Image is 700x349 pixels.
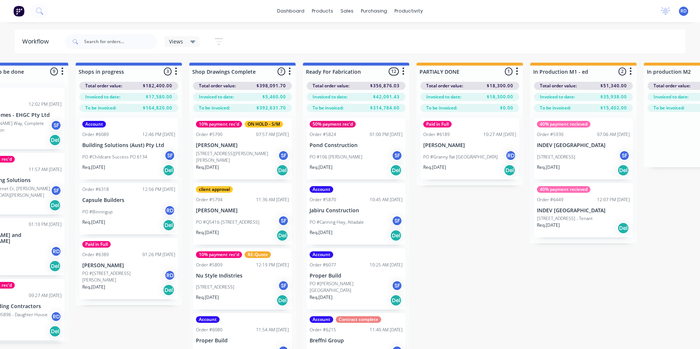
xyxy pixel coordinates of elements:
span: $392,631.70 [256,105,286,111]
div: products [308,6,337,17]
div: SF [51,120,62,131]
p: [STREET_ADDRESS] [196,284,234,290]
div: 40% payment recieved [537,186,590,193]
div: Order #5790 [196,131,223,138]
span: $18,300.00 [487,94,513,100]
div: Paid in FullOrder #618910:27 AM [DATE][PERSON_NAME]PO #Granny flat [GEOGRAPHIC_DATA]RDReq.[DATE]Del [420,118,519,179]
div: 01:00 PM [DATE] [370,131,403,138]
p: [PERSON_NAME] [196,142,289,149]
div: RD [505,150,516,161]
div: 11:54 AM [DATE] [256,327,289,333]
div: client approval [196,186,233,193]
div: Del [390,230,402,241]
div: 12:07 PM [DATE] [597,196,630,203]
div: 40% payment recieved [537,121,590,128]
p: PO #[STREET_ADDRESS][PERSON_NAME] [82,270,164,283]
div: Del [504,164,515,176]
div: Del [617,164,629,176]
span: $51,340.00 [600,83,627,89]
div: Del [276,294,288,306]
div: Del [390,294,402,306]
p: Proper Build [196,338,289,344]
span: To be invoiced: [654,105,685,111]
p: PO #Binningup [82,209,113,215]
span: $164,820.00 [143,105,172,111]
div: 01:10 PM [DATE] [29,221,62,228]
div: 09:27 AM [DATE] [29,292,62,299]
div: SF [278,280,289,291]
span: Invoiced to date: [199,94,234,100]
div: SF [619,150,630,161]
div: Del [617,222,629,234]
p: PO #[PERSON_NAME][GEOGRAPHIC_DATA] [310,280,392,294]
span: To be invoiced: [199,105,230,111]
div: Order #631812:56 PM [DATE]Capsule BuildersPO #BinningupRDReq.[DATE]Del [79,183,178,234]
div: Del [163,219,175,231]
div: 12:56 PM [DATE] [142,186,175,193]
span: $314,784.60 [370,105,400,111]
img: Factory [13,6,24,17]
div: 07:57 AM [DATE] [256,131,289,138]
span: $42,091.43 [373,94,400,100]
div: 40% payment recievedOrder #593007:06 AM [DATE]INDEV [GEOGRAPHIC_DATA][STREET_ADDRESS]SFReq.[DATE]Del [534,118,633,179]
p: Building Solutions (Aust) Pty Ltd [82,142,175,149]
div: ON HOLD - S/M [245,121,283,128]
div: 11:36 AM [DATE] [256,196,289,203]
p: Nu Style Indistries [196,273,289,279]
p: Req. [DATE] [310,229,332,236]
p: Proper Build [310,273,403,279]
div: 10% payment rec'dRE-QuoteOrder #580912:19 PM [DATE]Nu Style Indistries[STREET_ADDRESS]SFReq.[DATE... [193,248,292,310]
div: Order #5809 [196,262,223,268]
div: Del [276,230,288,241]
span: $398,091.70 [256,83,286,89]
div: Del [49,260,61,272]
span: $182,400.00 [143,83,172,89]
p: Req. [DATE] [82,284,105,290]
p: Req. [DATE] [82,164,105,171]
div: Workflow [22,37,52,46]
span: $5,460.00 [262,94,286,100]
span: Invoiced to date: [85,94,120,100]
div: sales [337,6,357,17]
p: PO #106 [PERSON_NAME] [310,154,362,160]
p: PO #Granny flat [GEOGRAPHIC_DATA] [423,154,498,160]
div: Order #6077 [310,262,336,268]
div: 40% payment recievedOrder #644912:07 PM [DATE]INDEV [GEOGRAPHIC_DATA][STREET_ADDRESS] - TenantReq... [534,183,633,237]
p: Req. [DATE] [537,222,560,228]
div: RD [51,246,62,257]
span: $15,402.00 [600,105,627,111]
div: SF [51,185,62,196]
div: SF [278,150,289,161]
div: Paid in Full [82,241,111,248]
span: Invoiced to date: [654,94,689,100]
div: Order #6389 [82,251,109,258]
div: 12:19 PM [DATE] [256,262,289,268]
div: Order #6318 [82,186,109,193]
div: RD [164,270,175,281]
span: $17,580.00 [146,94,172,100]
div: 12:46 PM [DATE] [142,131,175,138]
span: Total order value: [199,83,236,89]
p: PO #Childcare Success PO 6134 [82,154,147,160]
span: To be invoiced: [313,105,344,111]
p: [PERSON_NAME] [423,142,516,149]
div: Paid in FullOrder #638901:26 PM [DATE][PERSON_NAME]PO #[STREET_ADDRESS][PERSON_NAME]RDReq.[DATE]Del [79,238,178,300]
div: RD [51,311,62,322]
div: 10% payment rec'd [196,251,242,258]
span: Total order value: [654,83,690,89]
span: $18,300.00 [487,83,513,89]
div: Order #5930 [537,131,563,138]
span: $356,876.03 [370,83,400,89]
div: purchasing [357,6,391,17]
div: AccountOrder #608912:46 PM [DATE]Building Solutions (Aust) Pty LtdPO #Childcare Success PO 6134SF... [79,118,178,179]
p: Req. [DATE] [310,164,332,171]
span: $35,938.00 [600,94,627,100]
p: [PERSON_NAME] [196,207,289,214]
p: [PERSON_NAME] [82,262,175,269]
div: 11:40 AM [DATE] [370,327,403,333]
div: SF [164,150,175,161]
div: RE-Quote [245,251,271,258]
div: 12:02 PM [DATE] [29,101,62,108]
p: Capsule Builders [82,197,175,203]
div: Del [163,284,175,296]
